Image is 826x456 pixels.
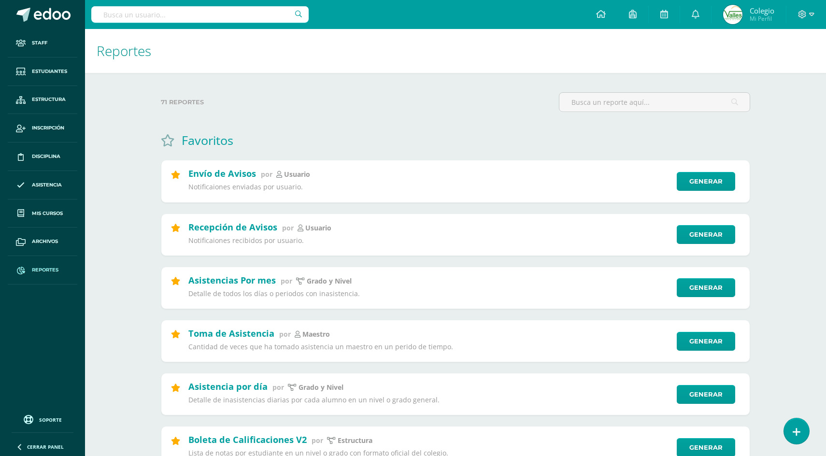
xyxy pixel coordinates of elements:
[8,256,77,285] a: Reportes
[677,172,735,191] a: Generar
[8,171,77,199] a: Asistencia
[182,132,233,148] h1: Favoritos
[272,383,284,392] span: por
[677,278,735,297] a: Generar
[161,92,551,112] label: 71 reportes
[32,181,62,189] span: Asistencia
[32,266,58,274] span: Reportes
[91,6,309,23] input: Busca un usuario...
[8,86,77,114] a: Estructura
[279,329,291,339] span: por
[32,124,64,132] span: Inscripción
[282,223,294,232] span: por
[32,210,63,217] span: Mis cursos
[312,436,323,445] span: por
[723,5,742,24] img: 6662caab5368120307d9ba51037d29bc.png
[281,276,292,285] span: por
[188,183,670,191] p: Notificaiones enviadas por usuario.
[39,416,62,423] span: Soporte
[750,6,774,15] span: Colegio
[188,381,268,392] h2: Asistencia por día
[302,330,330,339] p: maestro
[188,236,670,245] p: Notificaiones recibidos por usuario.
[188,274,276,286] h2: Asistencias Por mes
[8,142,77,171] a: Disciplina
[338,436,372,445] p: Estructura
[559,93,750,112] input: Busca un reporte aquí...
[188,396,670,404] p: Detalle de inasistencias diarias por cada alumno en un nivel o grado general.
[8,29,77,57] a: Staff
[8,199,77,228] a: Mis cursos
[750,14,774,23] span: Mi Perfil
[8,228,77,256] a: Archivos
[677,225,735,244] a: Generar
[97,42,151,60] span: Reportes
[32,153,60,160] span: Disciplina
[188,434,307,445] h2: Boleta de Calificaciones V2
[12,413,73,426] a: Soporte
[27,443,64,450] span: Cerrar panel
[307,277,352,285] p: Grado y Nivel
[8,114,77,142] a: Inscripción
[677,385,735,404] a: Generar
[188,328,274,339] h2: Toma de Asistencia
[32,68,67,75] span: Estudiantes
[677,332,735,351] a: Generar
[188,289,670,298] p: Detalle de todos los días o periodos con inasistencia.
[305,224,331,232] p: Usuario
[8,57,77,86] a: Estudiantes
[32,96,66,103] span: Estructura
[188,342,670,351] p: Cantidad de veces que ha tomado asistencia un maestro en un perido de tiempo.
[32,238,58,245] span: Archivos
[188,221,277,233] h2: Recepción de Avisos
[261,170,272,179] span: por
[188,168,256,179] h2: Envío de Avisos
[284,170,310,179] p: Usuario
[32,39,47,47] span: Staff
[299,383,343,392] p: Grado y Nivel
